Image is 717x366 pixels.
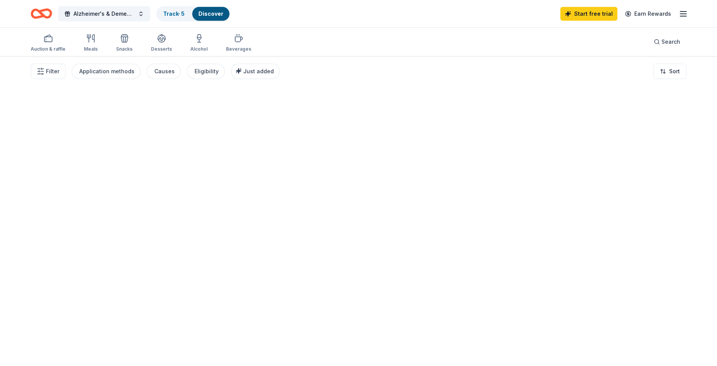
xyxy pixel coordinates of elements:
button: Track· 5Discover [156,6,230,21]
button: Filter [31,64,65,79]
div: Meals [84,46,98,52]
button: Auction & raffle [31,31,65,56]
div: Snacks [116,46,133,52]
button: Sort [653,64,686,79]
span: Just added [243,68,274,74]
button: Alcohol [190,31,208,56]
button: Snacks [116,31,133,56]
a: Home [31,5,52,23]
div: Beverages [226,46,251,52]
div: Causes [154,67,175,76]
button: Eligibility [187,64,225,79]
button: Just added [231,64,280,79]
a: Track· 5 [163,10,185,17]
button: Meals [84,31,98,56]
a: Earn Rewards [620,7,676,21]
div: Desserts [151,46,172,52]
button: Alzheimer's & Dementia Community Awareness Walk [58,6,150,21]
div: Auction & raffle [31,46,65,52]
a: Start free trial [560,7,617,21]
button: Desserts [151,31,172,56]
div: Alcohol [190,46,208,52]
span: Filter [46,67,59,76]
button: Application methods [72,64,141,79]
div: Eligibility [195,67,219,76]
button: Beverages [226,31,251,56]
span: Sort [669,67,680,76]
span: Search [661,37,680,46]
div: Application methods [79,67,134,76]
span: Alzheimer's & Dementia Community Awareness Walk [74,9,135,18]
a: Discover [198,10,223,17]
button: Causes [147,64,181,79]
button: Search [648,34,686,49]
